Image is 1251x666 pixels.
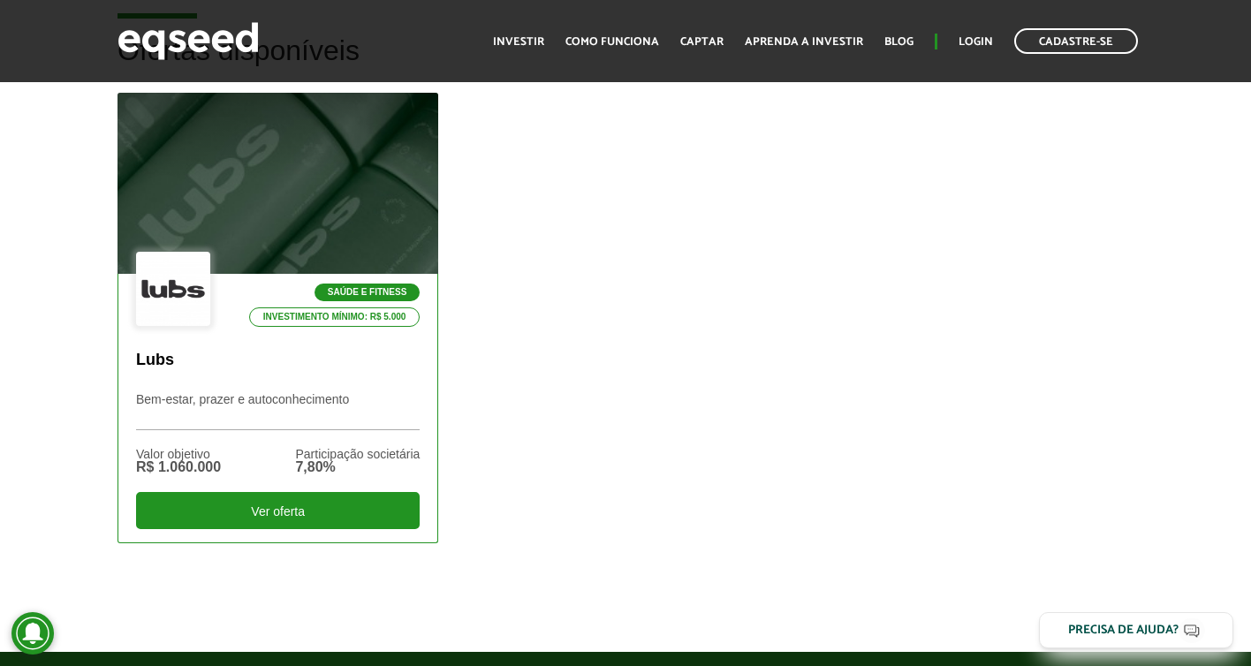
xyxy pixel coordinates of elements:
[136,392,420,430] p: Bem-estar, prazer e autoconhecimento
[136,460,221,474] div: R$ 1.060.000
[680,36,724,48] a: Captar
[884,36,914,48] a: Blog
[136,492,420,529] div: Ver oferta
[959,36,993,48] a: Login
[249,307,421,327] p: Investimento mínimo: R$ 5.000
[493,36,544,48] a: Investir
[118,93,438,542] a: Saúde e Fitness Investimento mínimo: R$ 5.000 Lubs Bem-estar, prazer e autoconhecimento Valor obj...
[565,36,659,48] a: Como funciona
[136,448,221,460] div: Valor objetivo
[118,18,259,64] img: EqSeed
[315,284,420,301] p: Saúde e Fitness
[745,36,863,48] a: Aprenda a investir
[136,351,420,370] p: Lubs
[295,460,420,474] div: 7,80%
[295,448,420,460] div: Participação societária
[1014,28,1138,54] a: Cadastre-se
